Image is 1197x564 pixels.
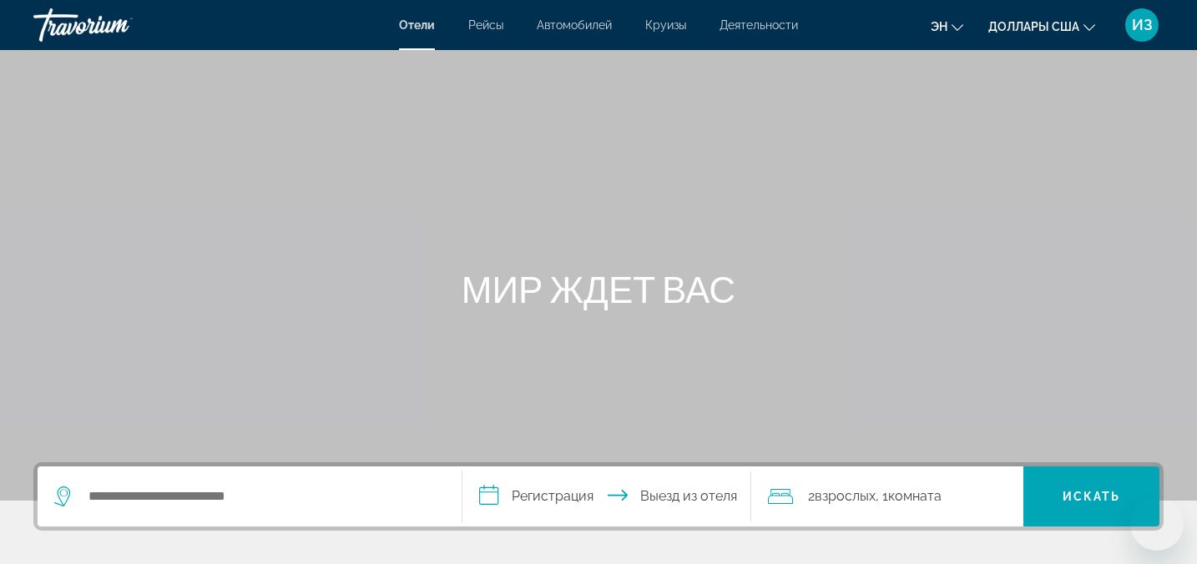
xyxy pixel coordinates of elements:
[1023,466,1159,526] button: Искать
[931,14,963,38] button: Изменение языка
[537,18,612,32] a: Автомобилей
[87,484,437,509] input: Поиск направления от отеля
[751,466,1023,526] button: Путешественники: 2 взрослых, 0 детей
[285,267,912,310] h1: МИР ЖДЕТ ВАС
[720,18,798,32] a: Деятельности
[808,488,815,504] font: 2
[462,466,751,526] button: Выберите дату заезда и выезда
[1132,17,1153,33] span: ИЗ
[645,18,686,32] a: Круизы
[38,466,1159,526] div: Виджет поиска
[1120,8,1164,43] button: Пользовательское меню
[1063,490,1121,503] span: Искать
[931,20,947,33] span: эн
[888,488,942,504] span: Комната
[33,3,200,47] a: Травориум
[468,18,503,32] a: Рейсы
[988,14,1095,38] button: Изменить валюту
[399,18,435,32] a: Отели
[815,488,876,504] span: Взрослых
[876,488,888,504] font: , 1
[1130,497,1184,551] iframe: Кнопка запуска окна обмена сообщениями
[988,20,1079,33] span: Доллары США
